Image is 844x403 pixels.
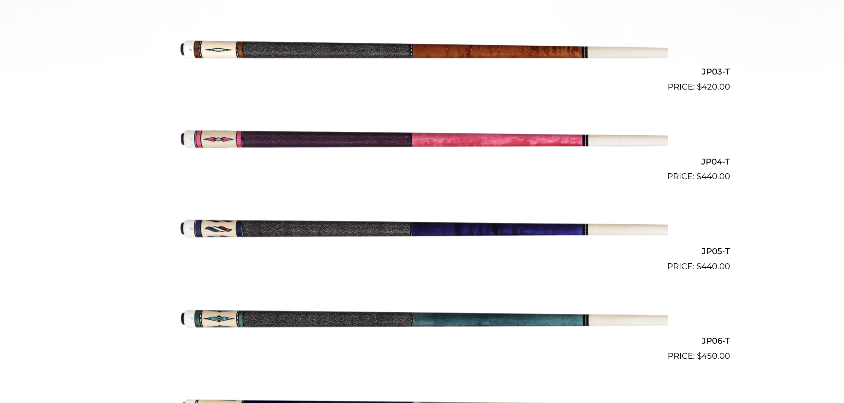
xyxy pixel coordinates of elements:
img: JP06-T [176,277,668,359]
h2: JP03-T [114,63,730,81]
bdi: 440.00 [696,261,730,271]
a: JP03-T $420.00 [114,8,730,93]
span: $ [696,171,701,181]
bdi: 420.00 [697,82,730,92]
h2: JP06-T [114,332,730,350]
a: JP05-T $440.00 [114,187,730,273]
a: JP04-T $440.00 [114,97,730,183]
span: $ [696,261,701,271]
h2: JP05-T [114,242,730,260]
h2: JP04-T [114,152,730,170]
img: JP05-T [176,187,668,269]
img: JP03-T [176,8,668,90]
bdi: 450.00 [697,351,730,361]
span: $ [697,351,702,361]
a: JP06-T $450.00 [114,277,730,363]
img: JP04-T [176,97,668,179]
span: $ [697,82,702,92]
bdi: 440.00 [696,171,730,181]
